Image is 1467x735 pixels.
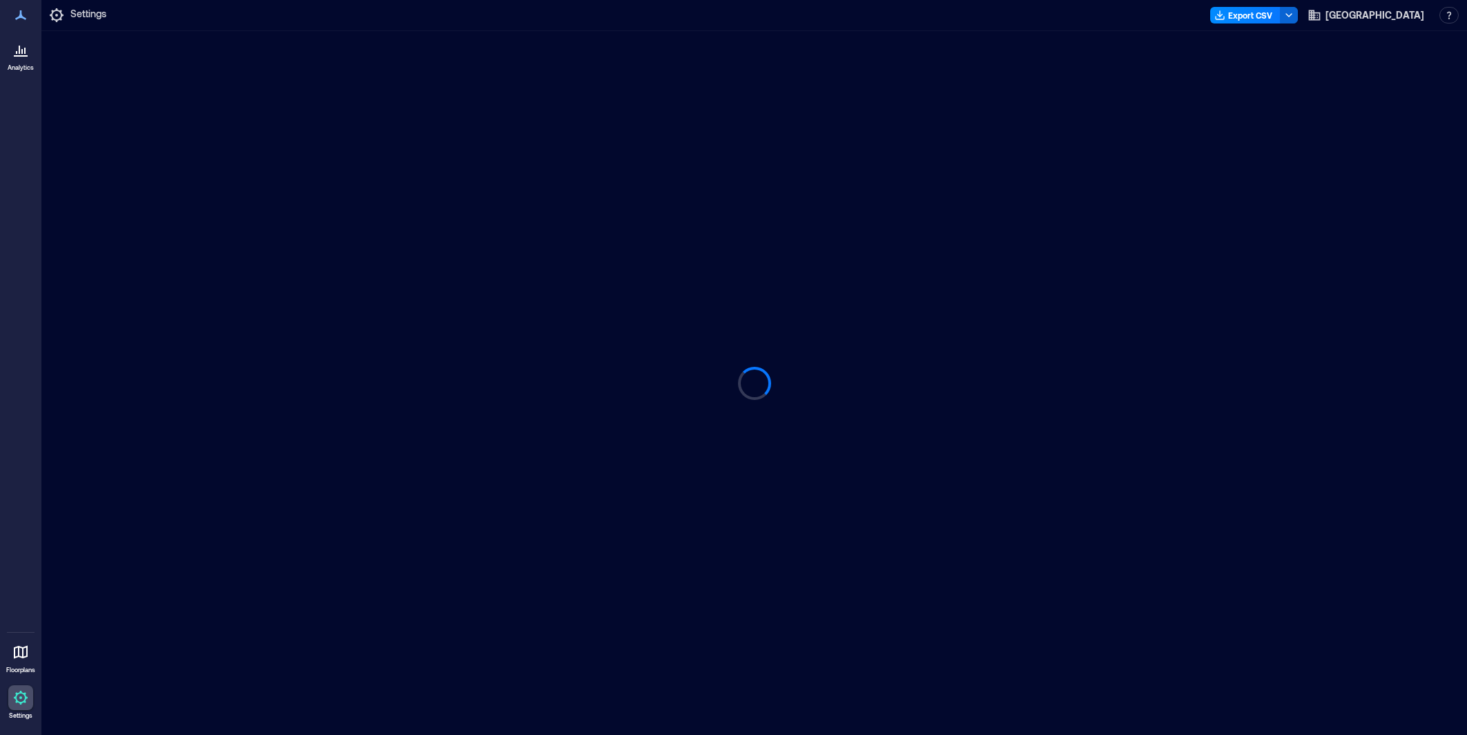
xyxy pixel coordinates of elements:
[6,666,35,674] p: Floorplans
[8,64,34,72] p: Analytics
[9,712,32,720] p: Settings
[4,681,37,724] a: Settings
[1303,4,1428,26] button: [GEOGRAPHIC_DATA]
[70,7,106,23] p: Settings
[3,33,38,76] a: Analytics
[1210,7,1281,23] button: Export CSV
[2,636,39,678] a: Floorplans
[1325,8,1424,22] span: [GEOGRAPHIC_DATA]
